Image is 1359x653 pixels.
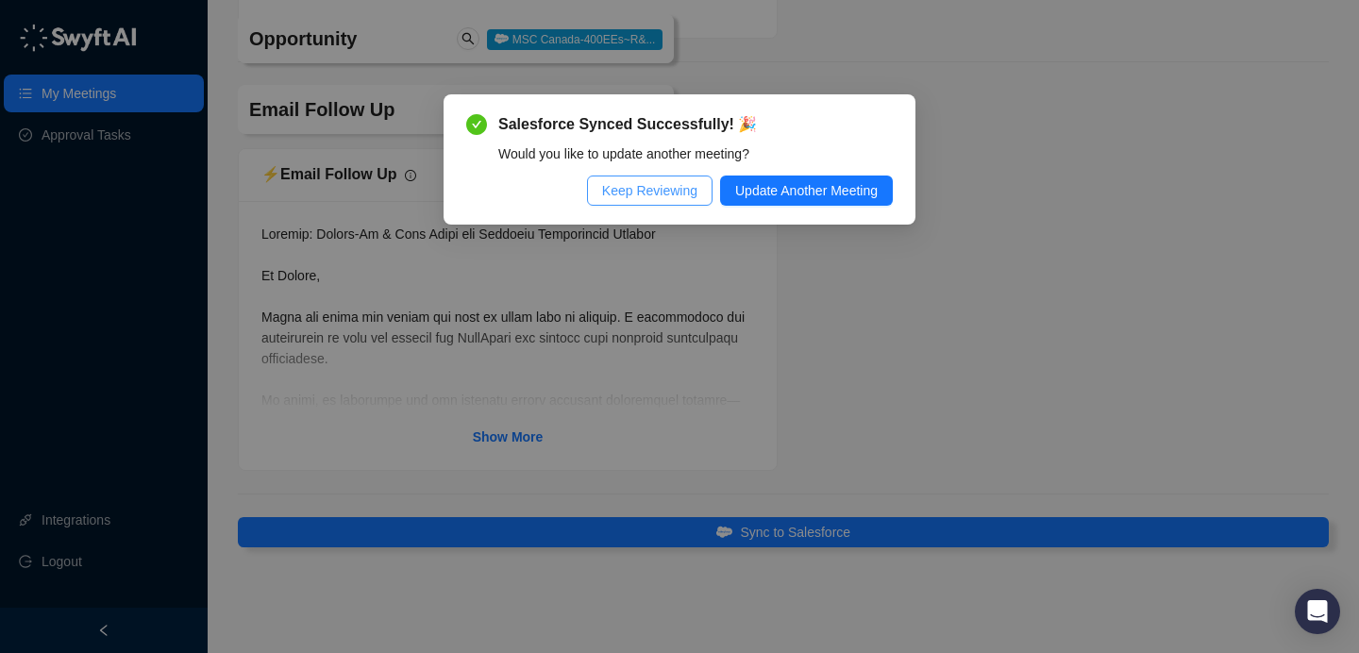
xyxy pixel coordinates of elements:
button: Keep Reviewing [587,176,713,206]
span: Keep Reviewing [602,180,697,201]
span: Update Another Meeting [735,180,878,201]
div: Would you like to update another meeting? [498,143,893,164]
span: Salesforce Synced Successfully! 🎉 [498,113,893,136]
button: Update Another Meeting [720,176,893,206]
div: Open Intercom Messenger [1295,589,1340,634]
span: check-circle [466,114,487,135]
